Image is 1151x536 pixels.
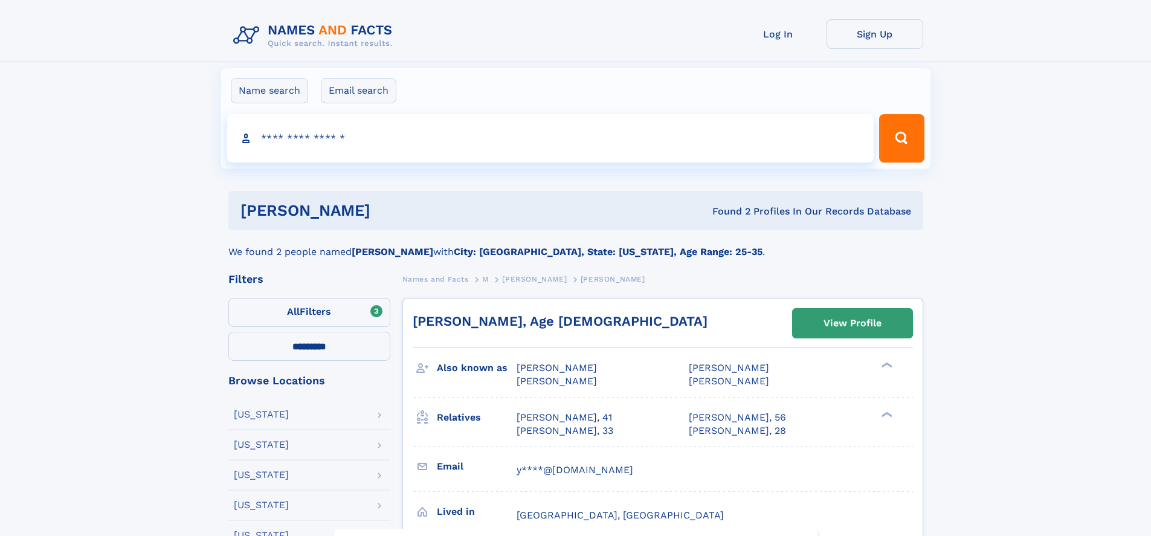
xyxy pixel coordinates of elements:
[234,470,289,480] div: [US_STATE]
[437,358,517,378] h3: Also known as
[228,230,923,259] div: We found 2 people named with .
[228,19,402,52] img: Logo Names and Facts
[482,271,489,286] a: M
[689,411,786,424] a: [PERSON_NAME], 56
[240,203,541,218] h1: [PERSON_NAME]
[689,362,769,373] span: [PERSON_NAME]
[228,375,390,386] div: Browse Locations
[437,456,517,477] h3: Email
[228,298,390,327] label: Filters
[730,19,827,49] a: Log In
[517,424,613,438] a: [PERSON_NAME], 33
[437,407,517,428] h3: Relatives
[502,275,567,283] span: [PERSON_NAME]
[879,361,893,369] div: ❯
[517,375,597,387] span: [PERSON_NAME]
[517,411,612,424] a: [PERSON_NAME], 41
[287,306,300,317] span: All
[228,274,390,285] div: Filters
[402,271,469,286] a: Names and Facts
[827,19,923,49] a: Sign Up
[879,114,924,163] button: Search Button
[234,410,289,419] div: [US_STATE]
[581,275,645,283] span: [PERSON_NAME]
[227,114,874,163] input: search input
[689,424,786,438] a: [PERSON_NAME], 28
[517,362,597,373] span: [PERSON_NAME]
[517,509,724,521] span: [GEOGRAPHIC_DATA], [GEOGRAPHIC_DATA]
[413,314,708,329] a: [PERSON_NAME], Age [DEMOGRAPHIC_DATA]
[689,375,769,387] span: [PERSON_NAME]
[352,246,433,257] b: [PERSON_NAME]
[234,500,289,510] div: [US_STATE]
[824,309,882,337] div: View Profile
[437,502,517,522] h3: Lived in
[321,78,396,103] label: Email search
[879,410,893,418] div: ❯
[793,309,912,338] a: View Profile
[234,440,289,450] div: [US_STATE]
[541,205,911,218] div: Found 2 Profiles In Our Records Database
[454,246,762,257] b: City: [GEOGRAPHIC_DATA], State: [US_STATE], Age Range: 25-35
[482,275,489,283] span: M
[231,78,308,103] label: Name search
[502,271,567,286] a: [PERSON_NAME]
